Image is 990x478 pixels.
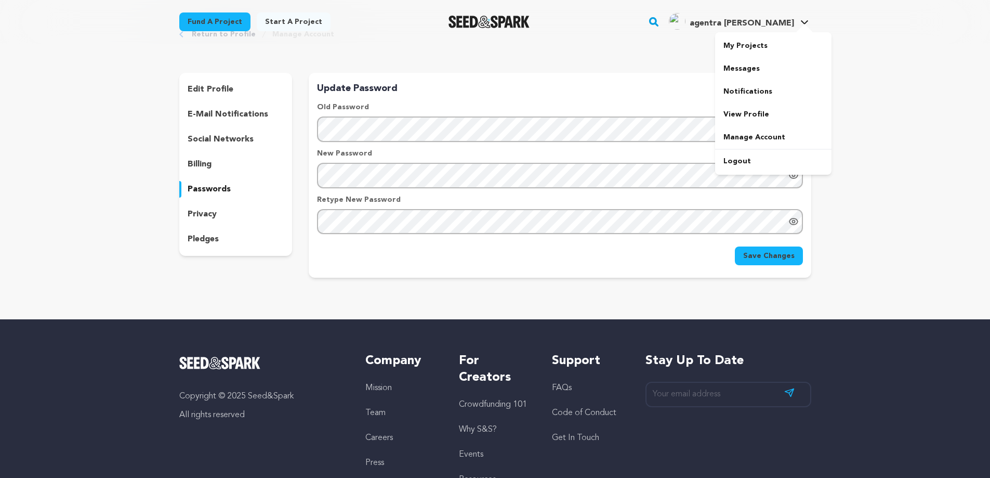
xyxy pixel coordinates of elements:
[317,148,802,159] p: New Password
[179,131,293,148] button: social networks
[188,108,268,121] p: e-mail notifications
[365,459,384,467] a: Press
[365,384,392,392] a: Mission
[179,12,250,31] a: Fund a project
[715,34,831,57] a: My Projects
[317,195,802,205] p: Retype New Password
[179,231,293,248] button: pledges
[669,13,685,30] img: a755dadb310e6d08.jpg
[788,170,799,180] a: Show password as plain text. Warning: this will display your password on the screen.
[459,353,531,386] h5: For Creators
[188,208,217,221] p: privacy
[317,81,802,96] h3: Update Password
[188,158,212,171] p: billing
[715,126,831,149] a: Manage Account
[715,103,831,126] a: View Profile
[179,357,345,369] a: Seed&Spark Homepage
[179,357,261,369] img: Seed&Spark Logo
[188,83,233,96] p: edit profile
[365,434,393,442] a: Careers
[257,12,331,31] a: Start a project
[317,102,802,112] p: Old Password
[179,206,293,223] button: privacy
[690,19,794,28] span: agentra [PERSON_NAME]
[459,425,497,434] a: Why S&S?
[365,353,438,369] h5: Company
[715,150,831,173] a: Logout
[743,251,795,261] span: Save Changes
[667,11,811,33] span: agentra S.'s Profile
[788,216,799,227] a: Show password as plain text. Warning: this will display your password on the screen.
[552,384,572,392] a: FAQs
[552,409,616,417] a: Code of Conduct
[667,11,811,30] a: agentra S.'s Profile
[448,16,530,28] img: Seed&Spark Logo Dark Mode
[317,163,802,188] input: Enter new password
[552,353,624,369] h5: Support
[365,409,386,417] a: Team
[645,382,811,407] input: Your email address
[459,450,483,459] a: Events
[459,401,527,409] a: Crowdfunding 101
[188,183,231,196] p: passwords
[448,16,530,28] a: Seed&Spark Homepage
[179,156,293,173] button: billing
[735,247,803,265] button: Save Changes
[179,181,293,198] button: passwords
[188,133,254,146] p: social networks
[317,117,802,142] input: Enter old password
[179,106,293,123] button: e-mail notifications
[715,80,831,103] a: Notifications
[179,81,293,98] button: edit profile
[179,390,345,403] p: Copyright © 2025 Seed&Spark
[552,434,599,442] a: Get In Touch
[188,233,219,246] p: pledges
[715,57,831,80] a: Messages
[179,409,345,421] p: All rights reserved
[317,209,802,235] input: Retype new password
[669,13,794,30] div: agentra S.'s Profile
[645,353,811,369] h5: Stay up to date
